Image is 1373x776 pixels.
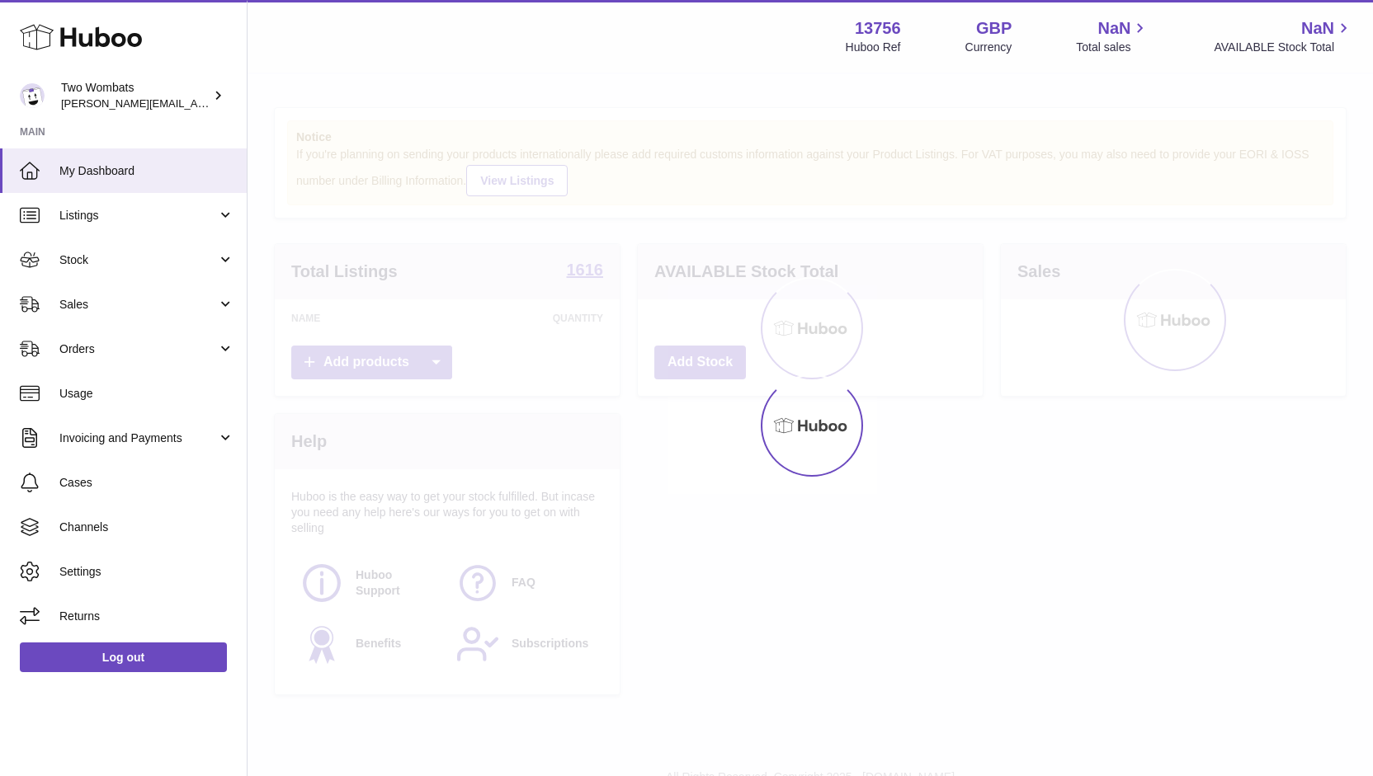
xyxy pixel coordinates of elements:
[59,297,217,313] span: Sales
[59,475,234,491] span: Cases
[1301,17,1334,40] span: NaN
[59,386,234,402] span: Usage
[855,17,901,40] strong: 13756
[59,252,217,268] span: Stock
[965,40,1012,55] div: Currency
[59,341,217,357] span: Orders
[1076,17,1149,55] a: NaN Total sales
[59,430,217,446] span: Invoicing and Payments
[20,83,45,108] img: adam.randall@twowombats.com
[61,96,419,110] span: [PERSON_NAME][EMAIL_ADDRESS][PERSON_NAME][DOMAIN_NAME]
[59,163,234,179] span: My Dashboard
[1214,40,1353,55] span: AVAILABLE Stock Total
[59,609,234,624] span: Returns
[1214,17,1353,55] a: NaN AVAILABLE Stock Total
[59,564,234,580] span: Settings
[61,80,210,111] div: Two Wombats
[59,208,217,223] span: Listings
[976,17,1012,40] strong: GBP
[846,40,901,55] div: Huboo Ref
[20,642,227,672] a: Log out
[59,520,234,535] span: Channels
[1076,40,1149,55] span: Total sales
[1097,17,1130,40] span: NaN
